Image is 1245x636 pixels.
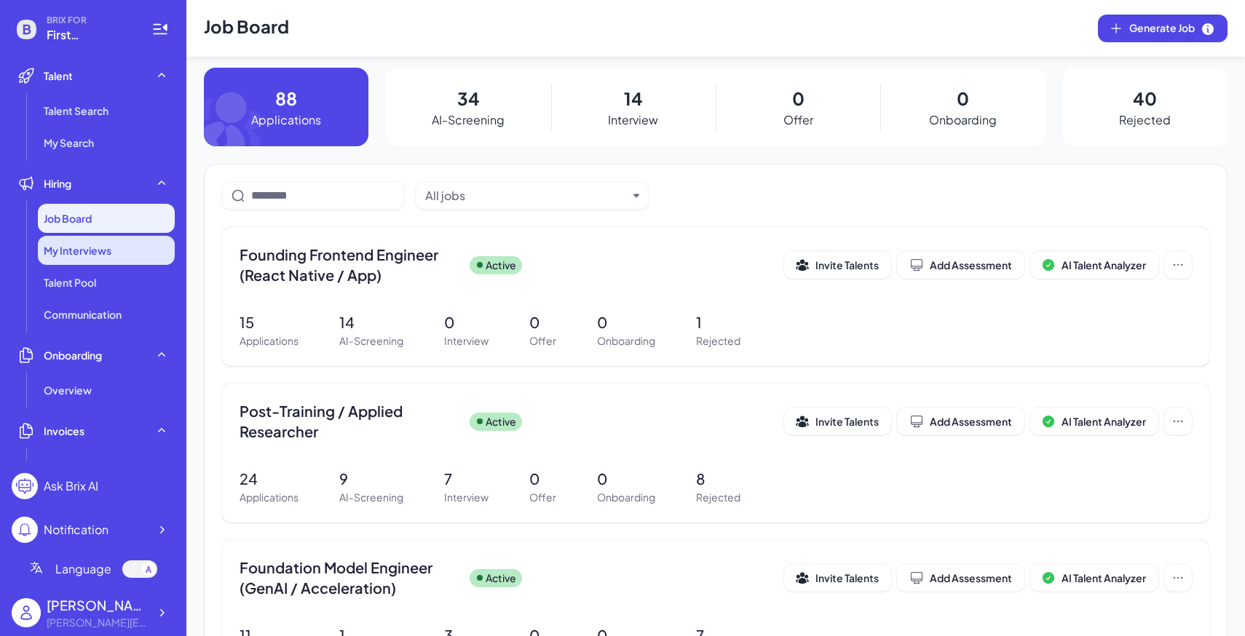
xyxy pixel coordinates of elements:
[909,571,1012,585] div: Add Assessment
[240,557,458,598] span: Foundation Model Engineer (GenAI / Acceleration)
[339,311,403,333] p: 14
[929,111,997,129] p: Onboarding
[44,521,108,538] div: Notification
[44,103,108,118] span: Talent Search
[696,468,740,490] p: 8
[696,311,740,333] p: 1
[1119,111,1171,129] p: Rejected
[44,458,119,473] span: Monthly invoice
[909,258,1012,272] div: Add Assessment
[784,251,891,279] button: Invite Talents
[784,564,891,592] button: Invite Talents
[240,333,299,349] p: Applications
[240,468,299,490] p: 24
[44,135,94,150] span: My Search
[47,595,149,615] div: Maggie
[44,383,92,397] span: Overview
[444,490,489,505] p: Interview
[44,275,96,290] span: Talent Pool
[425,187,465,204] div: All jobs
[44,348,102,362] span: Onboarding
[624,85,643,111] p: 14
[529,311,556,333] p: 0
[486,571,516,586] p: Active
[608,111,658,129] p: Interview
[529,490,556,505] p: Offer
[909,414,1012,429] div: Add Assessment
[47,15,134,26] span: BRIX FOR
[792,85,805,111] p: 0
[815,258,879,271] span: Invite Talents
[44,68,73,83] span: Talent
[897,564,1024,592] button: Add Assessment
[240,490,299,505] p: Applications
[44,307,122,322] span: Communication
[897,408,1024,435] button: Add Assessment
[47,615,149,630] div: Maggie@joinbrix.com
[444,468,489,490] p: 7
[44,424,84,438] span: Invoices
[1098,15,1228,42] button: Generate Job
[784,408,891,435] button: Invite Talents
[339,490,403,505] p: AI-Screening
[1030,408,1158,435] button: AI Talent Analyzer
[44,243,111,258] span: My Interviews
[240,245,458,285] span: Founding Frontend Engineer (React Native / App)
[44,176,71,191] span: Hiring
[44,211,92,226] span: Job Board
[444,333,489,349] p: Interview
[529,333,556,349] p: Offer
[529,468,556,490] p: 0
[597,333,655,349] p: Onboarding
[240,401,458,442] span: Post-Training / Applied Researcher
[240,311,299,333] p: 15
[55,560,111,578] span: Language
[12,598,41,627] img: user_logo.png
[783,111,813,129] p: Offer
[486,414,516,429] p: Active
[597,468,655,490] p: 0
[1062,258,1146,271] span: AI Talent Analyzer
[815,571,879,584] span: Invite Talents
[1030,564,1158,592] button: AI Talent Analyzer
[486,258,516,273] p: Active
[339,468,403,490] p: 9
[44,477,98,495] div: Ask Brix AI
[425,187,628,204] button: All jobs
[696,333,740,349] p: Rejected
[897,251,1024,279] button: Add Assessment
[457,85,480,111] p: 34
[696,490,740,505] p: Rejected
[957,85,969,111] p: 0
[432,111,505,129] p: AI-Screening
[1133,85,1157,111] p: 40
[444,311,489,333] p: 0
[1129,20,1215,36] span: Generate Job
[1030,251,1158,279] button: AI Talent Analyzer
[1062,571,1146,584] span: AI Talent Analyzer
[1062,415,1146,428] span: AI Talent Analyzer
[339,333,403,349] p: AI-Screening
[597,490,655,505] p: Onboarding
[815,415,879,428] span: Invite Talents
[597,311,655,333] p: 0
[47,26,134,44] span: First Intelligence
